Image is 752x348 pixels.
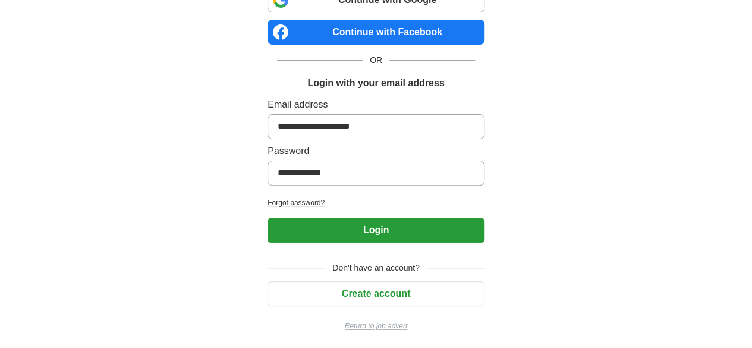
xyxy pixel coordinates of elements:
[363,54,389,67] span: OR
[325,262,427,274] span: Don't have an account?
[268,197,484,208] a: Forgot password?
[268,98,484,112] label: Email address
[268,321,484,331] a: Return to job advert
[268,218,484,243] button: Login
[268,281,484,306] button: Create account
[268,289,484,299] a: Create account
[268,144,484,158] label: Password
[307,76,444,90] h1: Login with your email address
[268,20,484,45] a: Continue with Facebook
